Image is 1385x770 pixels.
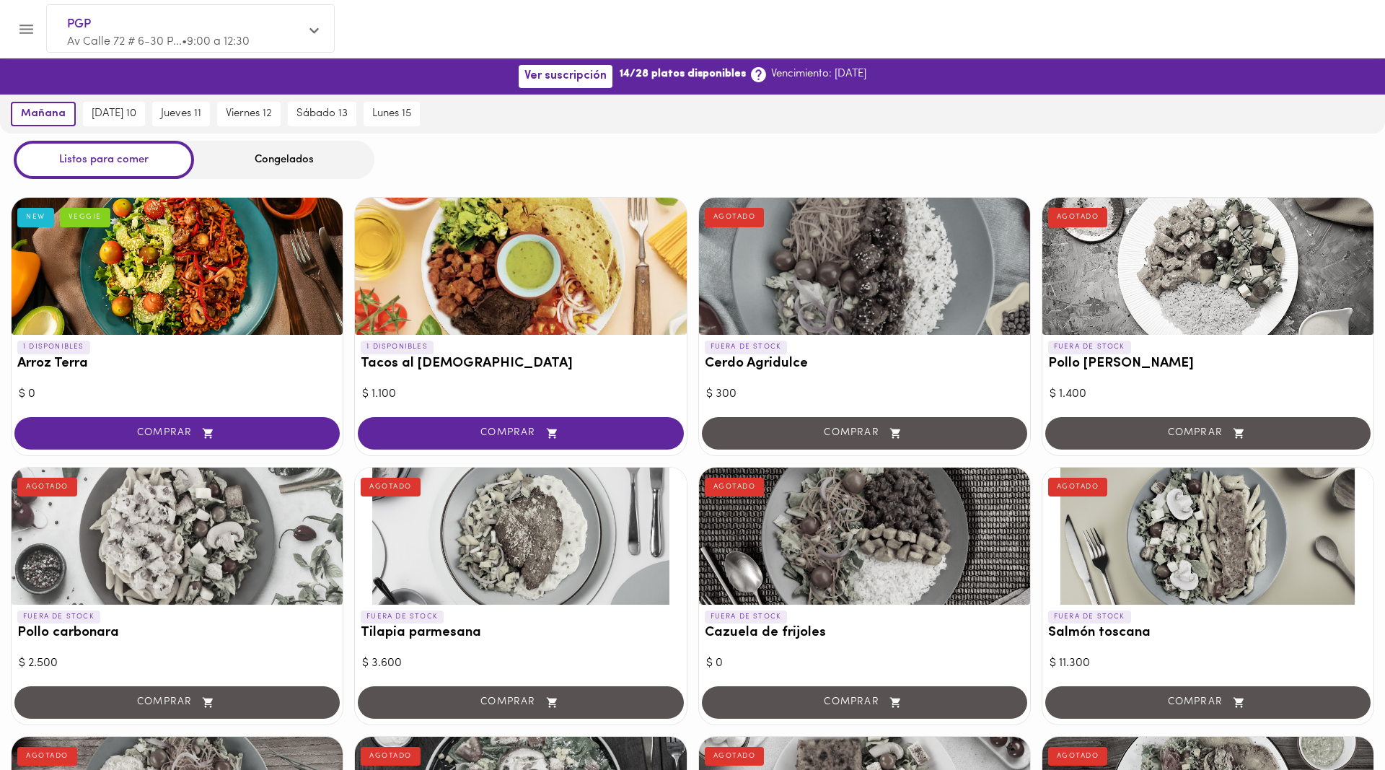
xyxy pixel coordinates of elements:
[705,611,788,624] p: FUERA DE STOCK
[1048,341,1131,354] p: FUERA DE STOCK
[17,747,77,766] div: AGOTADO
[705,626,1024,641] h3: Cazuela de frijoles
[17,341,90,354] p: 1 DISPONIBLES
[1042,198,1373,335] div: Pollo Tikka Massala
[1301,686,1371,756] iframe: Messagebird Livechat Widget
[705,208,765,227] div: AGOTADO
[620,66,746,82] b: 14/28 platos disponibles
[19,386,335,403] div: $ 0
[1048,626,1368,641] h3: Salmón toscana
[296,108,348,121] span: sábado 13
[32,427,322,439] span: COMPRAR
[83,102,145,126] button: [DATE] 10
[67,36,250,48] span: Av Calle 72 # 6-30 P... • 9:00 a 12:30
[1048,611,1131,624] p: FUERA DE STOCK
[706,386,1023,403] div: $ 300
[524,69,607,83] span: Ver suscripción
[771,66,866,82] p: Vencimiento: [DATE]
[288,102,356,126] button: sábado 13
[17,356,337,372] h3: Arroz Terra
[1048,356,1368,372] h3: Pollo [PERSON_NAME]
[364,102,420,126] button: lunes 15
[14,141,194,179] div: Listos para comer
[372,108,411,121] span: lunes 15
[1050,386,1366,403] div: $ 1.400
[67,15,299,34] span: PGP
[361,611,444,624] p: FUERA DE STOCK
[226,108,272,121] span: viernes 12
[705,356,1024,372] h3: Cerdo Agridulce
[12,198,343,335] div: Arroz Terra
[519,65,612,87] button: Ver suscripción
[705,478,765,496] div: AGOTADO
[9,12,44,47] button: Menu
[361,747,421,766] div: AGOTADO
[361,341,434,354] p: 1 DISPONIBLES
[17,208,54,227] div: NEW
[194,141,374,179] div: Congelados
[706,655,1023,672] div: $ 0
[161,108,201,121] span: jueves 11
[11,102,76,126] button: mañana
[12,468,343,605] div: Pollo carbonara
[699,468,1030,605] div: Cazuela de frijoles
[21,108,66,121] span: mañana
[1048,478,1108,496] div: AGOTADO
[1048,747,1108,766] div: AGOTADO
[361,626,680,641] h3: Tilapia parmesana
[17,626,337,641] h3: Pollo carbonara
[705,747,765,766] div: AGOTADO
[19,655,335,672] div: $ 2.500
[92,108,136,121] span: [DATE] 10
[362,655,679,672] div: $ 3.600
[355,468,686,605] div: Tilapia parmesana
[1048,208,1108,227] div: AGOTADO
[705,341,788,354] p: FUERA DE STOCK
[17,611,100,624] p: FUERA DE STOCK
[361,356,680,372] h3: Tacos al [DEMOGRAPHIC_DATA]
[361,478,421,496] div: AGOTADO
[376,427,665,439] span: COMPRAR
[699,198,1030,335] div: Cerdo Agridulce
[362,386,679,403] div: $ 1.100
[217,102,281,126] button: viernes 12
[17,478,77,496] div: AGOTADO
[355,198,686,335] div: Tacos al Pastor
[358,417,683,450] button: COMPRAR
[1042,468,1373,605] div: Salmón toscana
[14,417,340,450] button: COMPRAR
[60,208,110,227] div: VEGGIE
[1050,655,1366,672] div: $ 11.300
[152,102,210,126] button: jueves 11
